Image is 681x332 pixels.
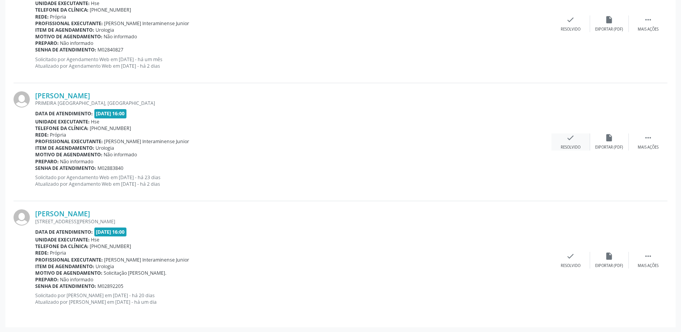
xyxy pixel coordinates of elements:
[35,145,94,151] b: Item de agendamento:
[104,270,167,276] span: Solicitação [PERSON_NAME].
[596,145,623,150] div: Exportar (PDF)
[98,165,124,171] span: M02883840
[35,283,96,289] b: Senha de atendimento:
[35,158,59,165] b: Preparo:
[104,20,189,27] span: [PERSON_NAME] Interaminense Junior
[35,236,90,243] b: Unidade executante:
[104,138,189,145] span: [PERSON_NAME] Interaminense Junior
[104,151,137,158] span: Não informado
[35,100,551,106] div: PRIMEIRA [GEOGRAPHIC_DATA], [GEOGRAPHIC_DATA]
[35,270,102,276] b: Motivo de agendamento:
[561,263,580,269] div: Resolvido
[98,46,124,53] span: M02840827
[35,40,59,46] b: Preparo:
[35,263,94,270] b: Item de agendamento:
[96,27,114,33] span: Urologia
[50,14,67,20] span: Própria
[638,263,659,269] div: Mais ações
[35,151,102,158] b: Motivo de agendamento:
[596,263,623,269] div: Exportar (PDF)
[605,252,614,260] i: insert_drive_file
[35,218,551,225] div: [STREET_ADDRESS][PERSON_NAME]
[596,27,623,32] div: Exportar (PDF)
[35,27,94,33] b: Item de agendamento:
[644,15,652,24] i: 
[35,118,90,125] b: Unidade executante:
[35,229,93,235] b: Data de atendimento:
[35,292,551,305] p: Solicitado por [PERSON_NAME] em [DATE] - há 20 dias Atualizado por [PERSON_NAME] em [DATE] - há u...
[35,243,89,250] b: Telefone da clínica:
[35,20,103,27] b: Profissional executante:
[91,236,100,243] span: Hse
[90,7,131,13] span: [PHONE_NUMBER]
[35,209,90,218] a: [PERSON_NAME]
[35,174,551,187] p: Solicitado por Agendamento Web em [DATE] - há 23 dias Atualizado por Agendamento Web em [DATE] - ...
[96,263,114,270] span: Urologia
[96,145,114,151] span: Urologia
[644,133,652,142] i: 
[35,138,103,145] b: Profissional executante:
[14,91,30,108] img: img
[98,283,124,289] span: M02892205
[35,46,96,53] b: Senha de atendimento:
[561,145,580,150] div: Resolvido
[35,125,89,132] b: Telefone da clínica:
[14,209,30,226] img: img
[104,257,189,263] span: [PERSON_NAME] Interaminense Junior
[60,158,94,165] span: Não informado
[35,132,49,138] b: Rede:
[605,133,614,142] i: insert_drive_file
[644,252,652,260] i: 
[104,33,137,40] span: Não informado
[94,228,127,236] span: [DATE] 16:00
[567,133,575,142] i: check
[91,118,100,125] span: Hse
[35,110,93,117] b: Data de atendimento:
[35,165,96,171] b: Senha de atendimento:
[567,252,575,260] i: check
[605,15,614,24] i: insert_drive_file
[94,109,127,118] span: [DATE] 16:00
[60,40,94,46] span: Não informado
[567,15,575,24] i: check
[35,14,49,20] b: Rede:
[35,276,59,283] b: Preparo:
[638,145,659,150] div: Mais ações
[90,243,131,250] span: [PHONE_NUMBER]
[35,250,49,256] b: Rede:
[50,250,67,256] span: Própria
[35,56,551,69] p: Solicitado por Agendamento Web em [DATE] - há um mês Atualizado por Agendamento Web em [DATE] - h...
[35,7,89,13] b: Telefone da clínica:
[60,276,94,283] span: Não informado
[35,91,90,100] a: [PERSON_NAME]
[35,33,102,40] b: Motivo de agendamento:
[90,125,131,132] span: [PHONE_NUMBER]
[561,27,580,32] div: Resolvido
[50,132,67,138] span: Própria
[35,257,103,263] b: Profissional executante:
[638,27,659,32] div: Mais ações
